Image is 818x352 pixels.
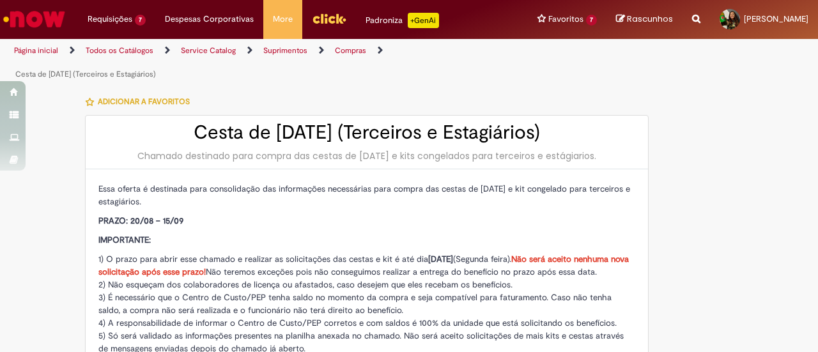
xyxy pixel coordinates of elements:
span: More [273,13,293,26]
a: Todos os Catálogos [86,45,153,56]
span: Essa oferta é destinada para consolidação das informações necessárias para compra das cestas de [... [98,183,630,207]
button: Adicionar a Favoritos [85,88,197,115]
ul: Trilhas de página [10,39,536,86]
span: 1) O prazo para abrir esse chamado e realizar as solicitações das cestas e kit é até dia (Segunda... [98,254,629,277]
a: Rascunhos [616,13,673,26]
span: 3) É necessário que o Centro de Custo/PEP tenha saldo no momento da compra e seja compatível para... [98,292,612,316]
img: click_logo_yellow_360x200.png [312,9,346,28]
a: Cesta de [DATE] (Terceiros e Estagiários) [15,69,156,79]
span: [PERSON_NAME] [744,13,808,24]
span: 7 [135,15,146,26]
span: IMPORTANTE: [98,234,151,245]
span: Adicionar a Favoritos [98,96,190,107]
span: PRAZO: 20/08 – 15/09 [98,215,183,226]
img: ServiceNow [1,6,67,32]
a: Página inicial [14,45,58,56]
div: Chamado destinado para compra das cestas de [DATE] e kits congelados para terceiros e estágiarios. [98,149,635,162]
h2: Cesta de [DATE] (Terceiros e Estagiários) [98,122,635,143]
p: +GenAi [408,13,439,28]
div: Padroniza [366,13,439,28]
a: Suprimentos [263,45,307,56]
a: Compras [335,45,366,56]
span: 7 [586,15,597,26]
strong: [DATE] [428,254,453,264]
span: Rascunhos [627,13,673,25]
span: Requisições [88,13,132,26]
a: Service Catalog [181,45,236,56]
span: 4) A responsabilidade de informar o Centro de Custo/PEP corretos e com saldos é 100% da unidade q... [98,318,617,328]
span: Despesas Corporativas [165,13,254,26]
span: 2) Não esqueçam dos colaboradores de licença ou afastados, caso desejem que eles recebam os benef... [98,279,513,290]
span: Favoritos [548,13,583,26]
